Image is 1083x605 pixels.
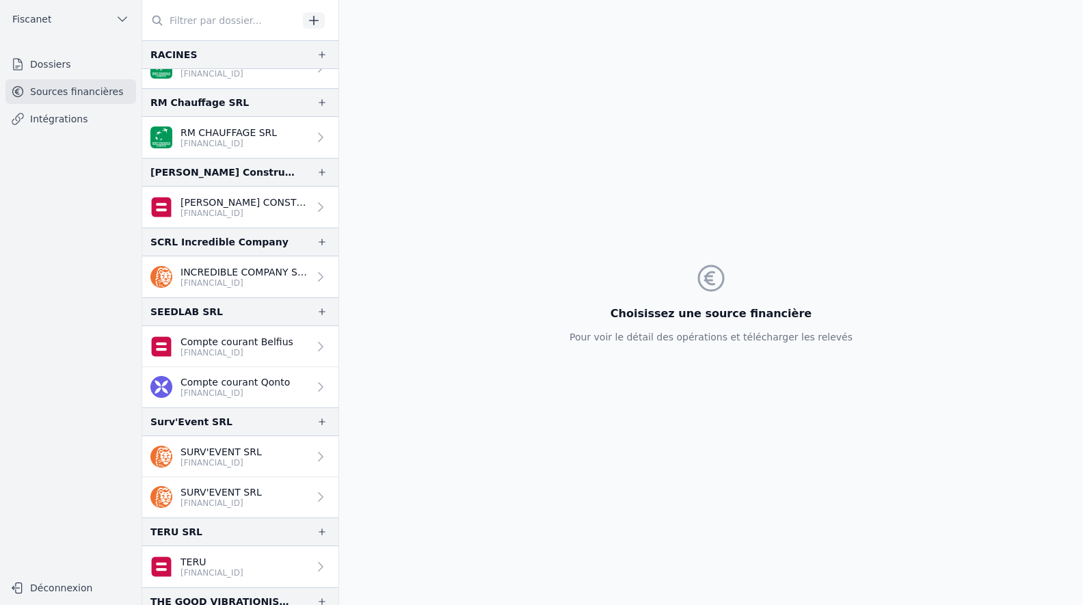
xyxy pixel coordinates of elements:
p: [FINANCIAL_ID] [180,498,262,509]
img: ing.png [150,446,172,468]
p: Pour voir le détail des opérations et télécharger les relevés [570,330,853,344]
a: Compte courant Qonto [FINANCIAL_ID] [142,367,338,407]
a: Dossiers [5,52,136,77]
p: Compte courant Belfius [180,335,293,349]
img: belfius-1.png [150,336,172,358]
div: SEEDLAB SRL [150,304,223,320]
div: [PERSON_NAME] Construction et Rénovation SRL [150,164,295,180]
p: [FINANCIAL_ID] [180,388,290,399]
p: TERU [180,555,243,569]
button: Déconnexion [5,577,136,599]
p: Compte courant Qonto [180,375,290,389]
a: RM CHAUFFAGE SRL [FINANCIAL_ID] [142,117,338,158]
p: [FINANCIAL_ID] [180,567,243,578]
p: SURV'EVENT SRL [180,445,262,459]
div: RM Chauffage SRL [150,94,249,111]
a: SURV'EVENT SRL [FINANCIAL_ID] [142,477,338,517]
input: Filtrer par dossier... [142,8,298,33]
a: SURV'EVENT SRL [FINANCIAL_ID] [142,436,338,477]
img: ing.png [150,266,172,288]
a: Intégrations [5,107,136,131]
p: [FINANCIAL_ID] [180,278,308,288]
p: [FINANCIAL_ID] [180,347,293,358]
p: INCREDIBLE COMPANY SCRL [180,265,308,279]
img: belfius.png [150,196,172,218]
button: Fiscanet [5,8,136,30]
a: [PERSON_NAME] CONSTRUCTION ET R [FINANCIAL_ID] [142,187,338,228]
p: [FINANCIAL_ID] [180,208,308,219]
p: [FINANCIAL_ID] [180,457,262,468]
p: SURV'EVENT SRL [180,485,262,499]
img: BNP_BE_BUSINESS_GEBABEBB.png [150,126,172,148]
div: SCRL Incredible Company [150,234,289,250]
img: ing.png [150,486,172,508]
img: qonto.png [150,376,172,398]
p: [FINANCIAL_ID] [180,138,277,149]
div: Surv'Event SRL [150,414,232,430]
p: [PERSON_NAME] CONSTRUCTION ET R [180,196,308,209]
p: RM CHAUFFAGE SRL [180,126,277,139]
div: RACINES [150,46,197,63]
h3: Choisissez une source financière [570,306,853,322]
span: Fiscanet [12,12,51,26]
a: Compte courant Belfius [FINANCIAL_ID] [142,326,338,367]
a: TERU [FINANCIAL_ID] [142,546,338,587]
a: INCREDIBLE COMPANY SCRL [FINANCIAL_ID] [142,256,338,297]
div: TERU SRL [150,524,202,540]
p: [FINANCIAL_ID] [180,68,249,79]
img: belfius.png [150,556,172,578]
a: Sources financières [5,79,136,104]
